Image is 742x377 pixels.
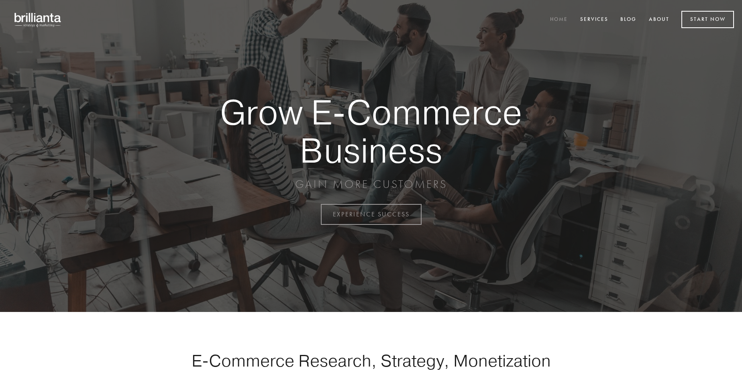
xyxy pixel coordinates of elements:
a: EXPERIENCE SUCCESS [321,204,422,225]
h1: E-Commerce Research, Strategy, Monetization [166,351,576,371]
strong: Grow E-Commerce Business [192,93,550,169]
a: Blog [615,13,642,26]
a: Start Now [681,11,734,28]
a: Home [545,13,573,26]
p: GAIN MORE CUSTOMERS [192,177,550,192]
a: Services [575,13,614,26]
img: brillianta - research, strategy, marketing [8,8,68,31]
a: About [644,13,675,26]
